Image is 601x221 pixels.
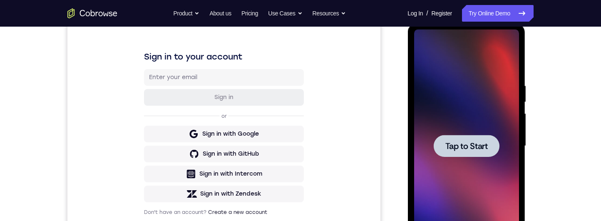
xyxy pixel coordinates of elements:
[37,119,80,127] span: Tap to Start
[132,176,195,184] div: Sign in with Intercom
[135,156,191,164] div: Sign in with GitHub
[77,132,236,149] button: Sign in with Google
[174,5,200,22] button: Product
[462,5,534,22] a: Try Online Demo
[133,196,194,204] div: Sign in with Zendesk
[77,95,236,112] button: Sign in
[77,57,236,69] h1: Sign in to your account
[241,5,258,22] a: Pricing
[135,136,191,144] div: Sign in with Google
[426,8,428,18] span: /
[268,5,302,22] button: Use Cases
[152,119,161,126] p: or
[77,152,236,169] button: Sign in with GitHub
[407,5,423,22] a: Log In
[77,192,236,209] button: Sign in with Zendesk
[67,8,117,18] a: Go to the home page
[209,5,231,22] a: About us
[432,5,452,22] a: Register
[82,79,231,88] input: Enter your email
[313,5,346,22] button: Resources
[26,112,92,134] button: Tap to Start
[77,172,236,189] button: Sign in with Intercom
